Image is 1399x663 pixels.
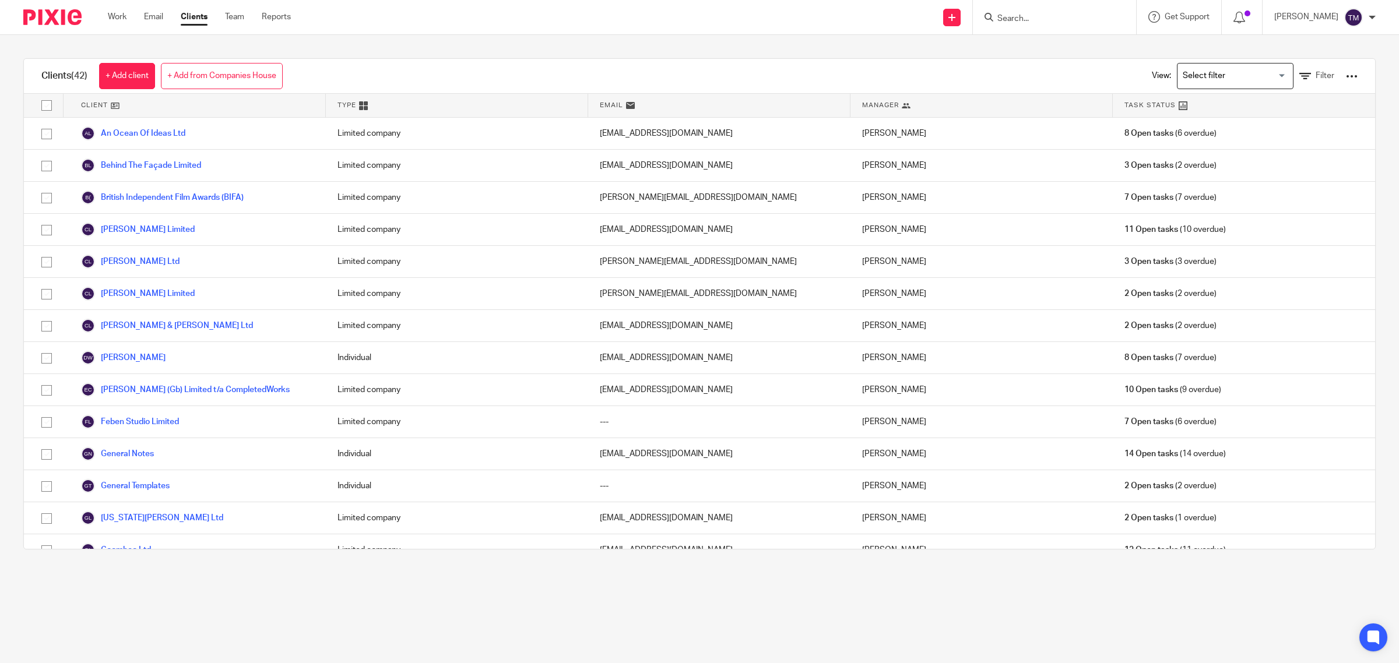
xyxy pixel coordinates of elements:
[1124,512,1217,524] span: (1 overdue)
[1124,288,1217,299] span: (2 overdue)
[1179,66,1286,86] input: Search for option
[1124,128,1173,139] span: 8 Open tasks
[99,63,155,89] a: + Add client
[1316,72,1334,80] span: Filter
[850,150,1113,181] div: [PERSON_NAME]
[588,502,850,534] div: [EMAIL_ADDRESS][DOMAIN_NAME]
[1124,416,1217,428] span: (6 overdue)
[996,14,1101,24] input: Search
[1124,160,1173,171] span: 3 Open tasks
[588,118,850,149] div: [EMAIL_ADDRESS][DOMAIN_NAME]
[81,158,95,172] img: svg%3E
[1124,352,1173,364] span: 8 Open tasks
[1124,352,1217,364] span: (7 overdue)
[326,310,588,341] div: Limited company
[1165,13,1210,21] span: Get Support
[1124,256,1173,267] span: 3 Open tasks
[81,287,95,301] img: svg%3E
[1124,320,1217,331] span: (2 overdue)
[588,438,850,470] div: [EMAIL_ADDRESS][DOMAIN_NAME]
[1124,224,1226,235] span: (10 overdue)
[81,479,170,493] a: General Templates
[1124,320,1173,331] span: 2 Open tasks
[1124,448,1226,460] span: (14 overdue)
[326,246,588,277] div: Limited company
[1124,544,1178,556] span: 12 Open tasks
[1344,8,1363,27] img: svg%3E
[588,214,850,245] div: [EMAIL_ADDRESS][DOMAIN_NAME]
[1124,512,1173,524] span: 2 Open tasks
[1124,288,1173,299] span: 2 Open tasks
[588,406,850,438] div: ---
[1124,480,1217,492] span: (2 overdue)
[850,182,1113,213] div: [PERSON_NAME]
[1124,384,1221,396] span: (9 overdue)
[850,246,1113,277] div: [PERSON_NAME]
[81,383,95,397] img: svg%3E
[588,310,850,341] div: [EMAIL_ADDRESS][DOMAIN_NAME]
[1124,128,1217,139] span: (6 overdue)
[81,319,253,333] a: [PERSON_NAME] & [PERSON_NAME] Ltd
[850,278,1113,309] div: [PERSON_NAME]
[850,406,1113,438] div: [PERSON_NAME]
[1124,384,1178,396] span: 10 Open tasks
[1124,192,1217,203] span: (7 overdue)
[81,511,223,525] a: [US_STATE][PERSON_NAME] Ltd
[326,150,588,181] div: Limited company
[81,100,108,110] span: Client
[1124,100,1176,110] span: Task Status
[588,374,850,405] div: [EMAIL_ADDRESS][DOMAIN_NAME]
[1274,11,1338,23] p: [PERSON_NAME]
[850,534,1113,566] div: [PERSON_NAME]
[262,11,291,23] a: Reports
[81,191,244,204] a: British Independent Film Awards (BIFA)
[588,278,850,309] div: [PERSON_NAME][EMAIL_ADDRESS][DOMAIN_NAME]
[81,415,95,429] img: svg%3E
[1134,59,1358,93] div: View:
[181,11,208,23] a: Clients
[1124,416,1173,428] span: 7 Open tasks
[81,383,290,397] a: [PERSON_NAME] (Gb) Limited t/a CompletedWorks
[326,502,588,534] div: Limited company
[326,118,588,149] div: Limited company
[588,150,850,181] div: [EMAIL_ADDRESS][DOMAIN_NAME]
[326,470,588,502] div: Individual
[161,63,283,89] a: + Add from Companies House
[850,310,1113,341] div: [PERSON_NAME]
[1177,63,1293,89] div: Search for option
[326,214,588,245] div: Limited company
[81,126,185,140] a: An Ocean Of Ideas Ltd
[1124,192,1173,203] span: 7 Open tasks
[850,118,1113,149] div: [PERSON_NAME]
[862,100,899,110] span: Manager
[1124,448,1178,460] span: 14 Open tasks
[81,255,180,269] a: [PERSON_NAME] Ltd
[81,191,95,204] img: svg%3E
[1124,160,1217,171] span: (2 overdue)
[81,126,95,140] img: svg%3E
[1124,480,1173,492] span: 2 Open tasks
[588,342,850,373] div: [EMAIL_ADDRESS][DOMAIN_NAME]
[326,406,588,438] div: Limited company
[588,470,850,502] div: ---
[1124,256,1217,267] span: (3 overdue)
[81,447,95,461] img: svg%3E
[81,543,151,557] a: Goomheo Ltd
[850,214,1113,245] div: [PERSON_NAME]
[326,182,588,213] div: Limited company
[600,100,623,110] span: Email
[81,351,166,365] a: [PERSON_NAME]
[338,100,356,110] span: Type
[588,182,850,213] div: [PERSON_NAME][EMAIL_ADDRESS][DOMAIN_NAME]
[850,374,1113,405] div: [PERSON_NAME]
[1124,224,1178,235] span: 11 Open tasks
[81,479,95,493] img: svg%3E
[850,342,1113,373] div: [PERSON_NAME]
[81,223,195,237] a: [PERSON_NAME] Limited
[81,351,95,365] img: svg%3E
[144,11,163,23] a: Email
[850,470,1113,502] div: [PERSON_NAME]
[81,415,179,429] a: Feben Studio Limited
[23,9,82,25] img: Pixie
[326,534,588,566] div: Limited company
